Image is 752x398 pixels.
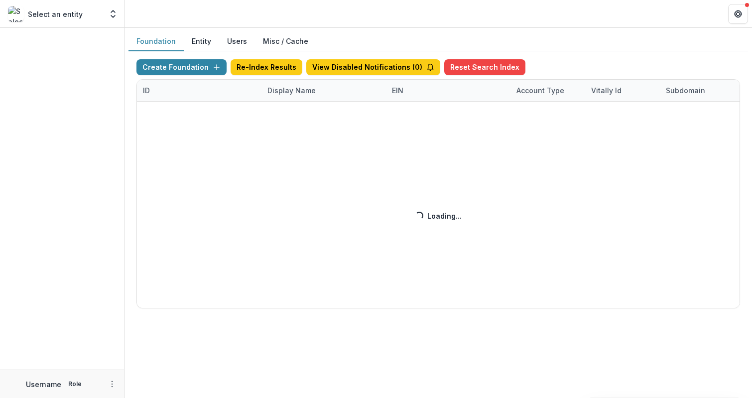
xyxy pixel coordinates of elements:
[106,378,118,390] button: More
[184,32,219,51] button: Entity
[65,380,85,389] p: Role
[255,32,316,51] button: Misc / Cache
[28,9,83,19] p: Select an entity
[728,4,748,24] button: Get Help
[128,32,184,51] button: Foundation
[106,4,120,24] button: Open entity switcher
[8,6,24,22] img: Select an entity
[219,32,255,51] button: Users
[26,379,61,390] p: Username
